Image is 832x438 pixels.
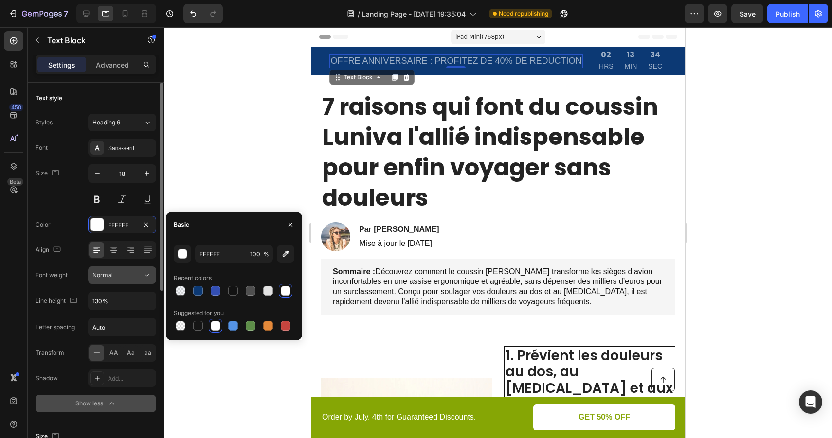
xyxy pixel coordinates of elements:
div: Add... [108,374,154,383]
div: Size [36,167,61,180]
div: Beta [7,178,23,186]
div: 34 [337,23,351,33]
img: gempages_581811059468272372-e3518c37-c3a8-4d4f-a9b1-64a35579c00d.webp [10,195,39,224]
p: Text Block [47,35,130,46]
p: Découvrez comment le coussin [PERSON_NAME] transforme les sièges d’avion inconfortables en une as... [21,240,352,280]
p: 7 [64,8,68,19]
div: Sans-serif [108,144,154,153]
div: Line height [36,295,79,308]
div: Font weight [36,271,68,280]
p: SEC [337,33,351,45]
div: Open Intercom Messenger [799,390,822,414]
div: Undo/Redo [183,4,223,23]
strong: Sommaire : [21,240,64,248]
span: Aa [127,349,135,357]
div: Shadow [36,374,58,383]
p: Mise à jour le [DATE] [48,211,127,222]
p: MIN [313,33,326,45]
div: Suggested for you [174,309,224,317]
button: Save [731,4,763,23]
input: Auto [89,292,156,310]
span: Save [740,10,756,18]
button: Heading 6 [88,114,156,131]
span: / [358,9,360,19]
span: AA [109,349,118,357]
span: Landing Page - [DATE] 19:35:04 [362,9,466,19]
p: Settings [48,60,75,70]
button: 7 [4,4,72,23]
input: Auto [89,318,156,336]
div: 450 [9,104,23,111]
button: Normal [88,266,156,284]
iframe: Design area [311,27,685,438]
h2: 1. Prévient les douleurs au dos, au [MEDICAL_DATA] et aux jambes [193,319,364,387]
div: Align [36,244,63,257]
div: Styles [36,118,53,127]
div: Color [36,220,51,229]
div: FFFFFF [108,221,136,229]
input: Eg: FFFFFF [195,245,246,263]
div: Text style [36,94,62,103]
p: Advanced [96,60,129,70]
div: Publish [776,9,800,19]
div: Basic [174,220,189,229]
div: Font [36,143,48,152]
h1: 7 raisons qui font du coussin Luniva l'allié indispensable pour enfin voyager sans douleurs [10,64,364,187]
div: Recent colors [174,274,212,282]
span: Normal [92,271,113,279]
span: Heading 6 [92,118,120,127]
h2: Par [PERSON_NAME] [47,196,128,209]
span: % [263,250,269,259]
span: aa [145,349,151,357]
div: Letter spacing [36,323,75,332]
button: Show less [36,395,156,412]
div: Transform [36,349,64,357]
span: Need republishing [499,9,548,18]
button: Publish [767,4,808,23]
div: Show less [75,399,117,408]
